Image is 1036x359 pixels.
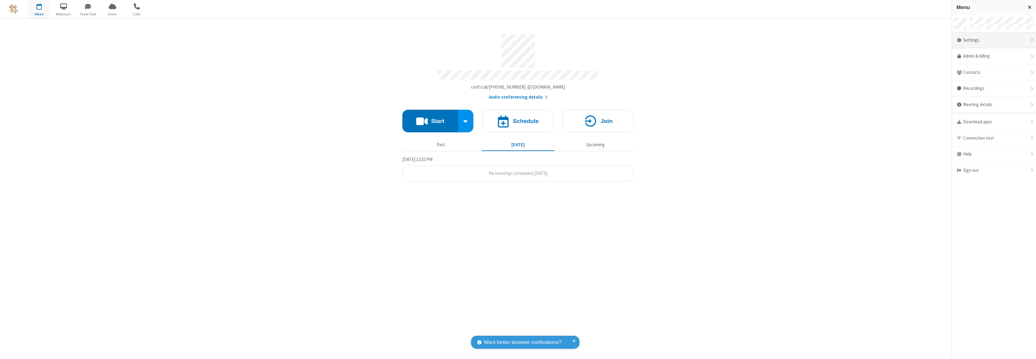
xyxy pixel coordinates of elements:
button: Schedule [482,110,554,132]
button: Start [402,110,458,132]
section: Account details [402,30,634,101]
span: [DATE] 12:22 PM [402,156,432,162]
button: Copy my meeting room linkCopy my meeting room link [471,84,565,91]
div: Settings [952,32,1036,49]
span: Want better browser notifications? [484,339,561,346]
div: Download apps [952,114,1036,130]
button: Past [405,139,477,150]
h4: Join [601,118,613,124]
div: Meeting details [952,97,1036,113]
button: Upcoming [559,139,632,150]
span: Calls [126,11,148,17]
section: Today's Meetings [402,156,634,182]
button: Join [563,110,634,132]
span: Copy my meeting room link [471,84,565,90]
span: No meetings scheduled [DATE] [489,170,547,176]
button: Audio conferencing details [489,94,548,101]
span: Webinars [52,11,75,17]
h4: Schedule [513,118,539,124]
a: Admin & billing [952,48,1036,65]
div: Sign out [952,162,1036,178]
div: Connection test [952,130,1036,146]
div: Recordings [952,80,1036,97]
button: [DATE] [482,139,554,150]
div: Start conference options [458,110,474,132]
img: QA Selenium DO NOT DELETE OR CHANGE [9,5,18,14]
span: Team Chat [77,11,99,17]
span: Drive [101,11,124,17]
h4: Start [431,118,444,124]
div: Help [952,146,1036,162]
h3: Menu [956,5,1022,10]
span: Meet [28,11,51,17]
div: Contacts [952,65,1036,81]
